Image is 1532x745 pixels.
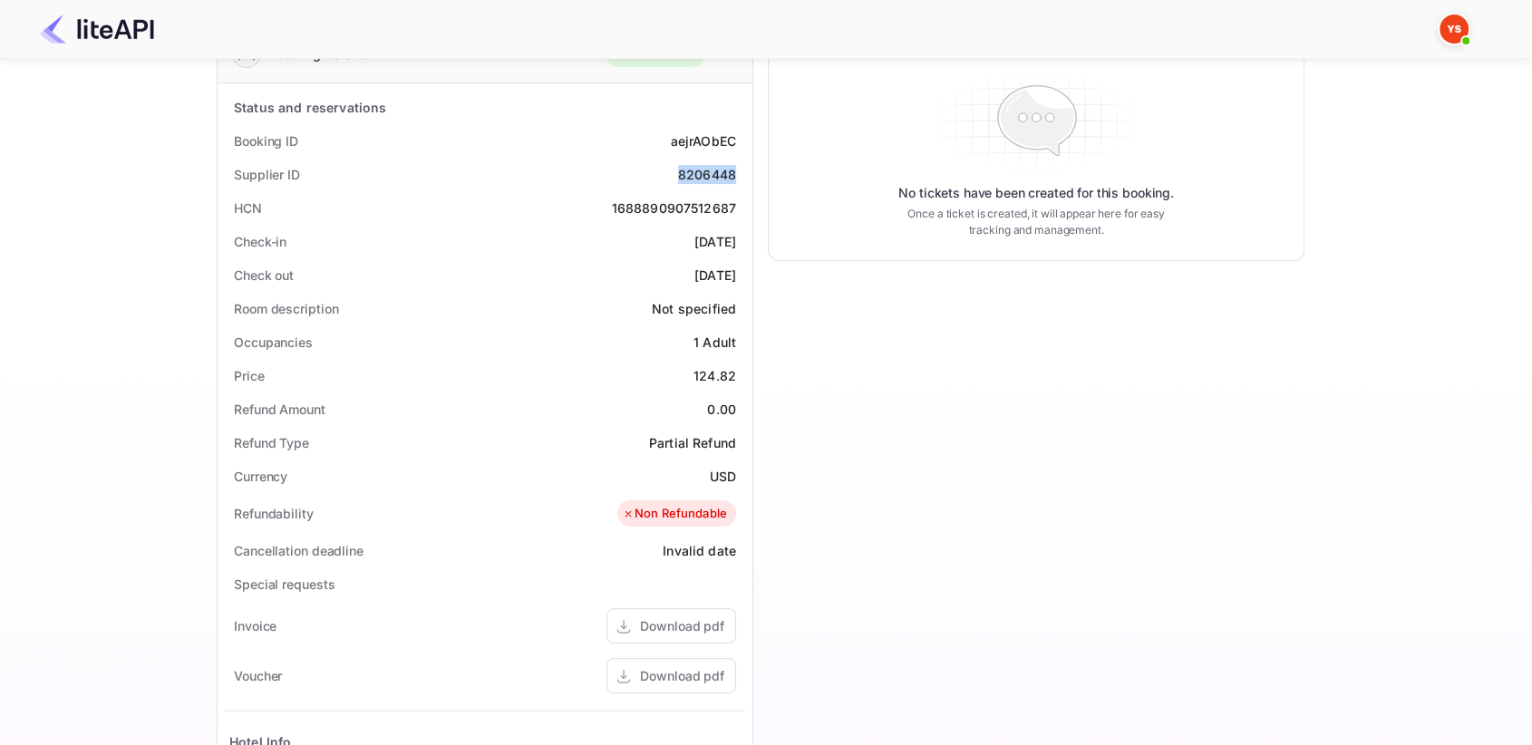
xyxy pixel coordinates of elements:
p: Once a ticket is created, it will appear here for easy tracking and management. [893,206,1179,238]
div: Download pdf [640,616,724,635]
div: Check out [234,266,294,285]
div: Refundability [234,504,314,523]
div: HCN [234,198,262,218]
div: 1 Adult [693,333,736,352]
div: 8206448 [678,165,736,184]
div: Download pdf [640,666,724,685]
div: Refund Type [234,433,309,452]
div: Cancellation deadline [234,541,364,560]
div: [DATE] [694,232,736,251]
div: Occupancies [234,333,313,352]
div: Invalid date [663,541,736,560]
div: Supplier ID [234,165,300,184]
div: Voucher [234,666,282,685]
div: Invoice [234,616,276,635]
div: Check-in [234,232,286,251]
p: No tickets have been created for this booking. [898,184,1174,202]
div: USD [710,467,736,486]
div: Room description [234,299,338,318]
div: [DATE] [694,266,736,285]
div: 1688890907512687 [612,198,736,218]
div: Price [234,366,265,385]
div: Status and reservations [234,98,386,117]
div: Not specified [652,299,736,318]
div: Non Refundable [622,505,727,523]
img: LiteAPI Logo [40,15,154,44]
div: Booking ID [234,131,298,150]
div: Partial Refund [649,433,736,452]
div: 124.82 [693,366,736,385]
img: Yandex Support [1440,15,1469,44]
div: aejrAObEC [671,131,736,150]
div: Currency [234,467,287,486]
div: Special requests [234,575,335,594]
div: Refund Amount [234,400,325,419]
div: 0.00 [707,400,736,419]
